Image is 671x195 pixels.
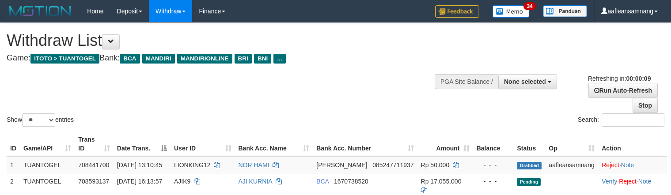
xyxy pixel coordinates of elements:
[254,54,271,64] span: BNI
[421,178,462,185] span: Rp 17.055.000
[78,161,109,169] span: 708441700
[117,178,162,185] span: [DATE] 16:13:57
[619,178,637,185] a: Reject
[22,113,55,127] select: Showentries
[626,75,651,82] strong: 00:00:09
[174,161,210,169] span: LIONKING12
[517,178,541,186] span: Pending
[78,178,109,185] span: 708593137
[477,177,510,186] div: - - -
[235,54,252,64] span: BRI
[30,54,99,64] span: ITOTO > TUANTOGEL
[372,161,413,169] span: Copy 085247711937 to clipboard
[239,178,272,185] a: AJI KURNIA
[417,131,473,157] th: Amount: activate to sort column ascending
[334,178,368,185] span: Copy 1670738520 to clipboard
[513,131,545,157] th: Status
[523,2,535,10] span: 34
[498,74,557,89] button: None selected
[114,131,171,157] th: Date Trans.: activate to sort column descending
[20,131,75,157] th: Game/API: activate to sort column ascending
[598,157,667,173] td: ·
[602,113,664,127] input: Search:
[120,54,140,64] span: BCA
[602,178,617,185] a: Verify
[588,75,651,82] span: Refreshing in:
[177,54,232,64] span: MANDIRIONLINE
[171,131,235,157] th: User ID: activate to sort column ascending
[598,131,667,157] th: Action
[75,131,114,157] th: Trans ID: activate to sort column ascending
[20,157,75,173] td: TUANTOGEL
[313,131,417,157] th: Bank Acc. Number: activate to sort column ascending
[504,78,546,85] span: None selected
[235,131,313,157] th: Bank Acc. Name: activate to sort column ascending
[421,161,450,169] span: Rp 50.000
[142,54,175,64] span: MANDIRI
[633,98,658,113] a: Stop
[7,4,74,18] img: MOTION_logo.png
[7,32,439,49] h1: Withdraw List
[621,161,634,169] a: Note
[7,157,20,173] td: 1
[273,54,285,64] span: ...
[316,178,329,185] span: BCA
[543,5,587,17] img: panduan.png
[545,131,598,157] th: Op: activate to sort column ascending
[578,113,664,127] label: Search:
[493,5,530,18] img: Button%20Memo.svg
[7,54,439,63] h4: Game: Bank:
[239,161,269,169] a: NOR HAMI
[477,161,510,169] div: - - -
[435,5,479,18] img: Feedback.jpg
[316,161,367,169] span: [PERSON_NAME]
[545,157,598,173] td: aafleansamnang
[588,83,658,98] a: Run Auto-Refresh
[7,113,74,127] label: Show entries
[473,131,514,157] th: Balance
[517,162,542,169] span: Grabbed
[602,161,619,169] a: Reject
[638,178,652,185] a: Note
[435,74,498,89] div: PGA Site Balance /
[174,178,190,185] span: AJIK9
[7,131,20,157] th: ID
[117,161,162,169] span: [DATE] 13:10:45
